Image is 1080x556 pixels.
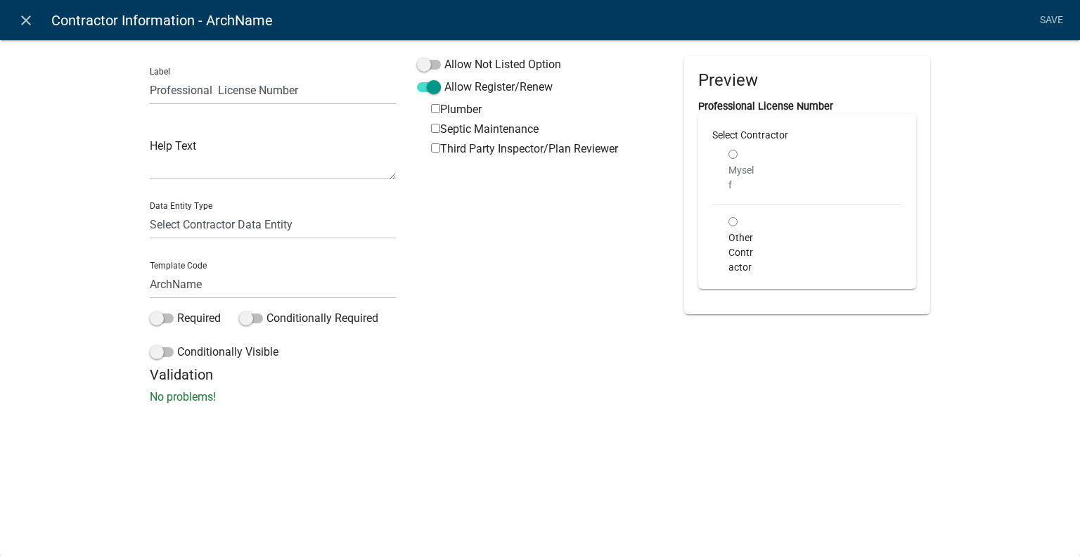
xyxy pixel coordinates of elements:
[702,128,913,143] div: Select Contractor
[150,344,278,361] label: Conditionally Visible
[18,12,34,29] i: close
[431,143,440,153] input: Third Party Inspector/Plan Reviewer
[431,124,539,135] label: Septic Maintenance
[150,366,930,383] h5: Validation
[431,104,440,113] input: Plumber
[431,104,482,115] label: Plumber
[728,148,756,193] div: Myself
[51,6,273,34] span: Contractor Information - ArchName
[718,216,766,275] div: Other Contractor
[150,389,930,406] p: No problems!
[417,79,553,96] label: Allow Register/Renew
[417,56,561,73] label: Allow Not Listed Option
[431,143,618,155] label: Third Party Inspector/Plan Reviewer
[150,310,221,327] label: Required
[239,310,378,327] label: Conditionally Required
[698,102,833,112] label: Professional License Number
[698,70,916,91] h5: Preview
[431,124,440,133] input: Septic Maintenance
